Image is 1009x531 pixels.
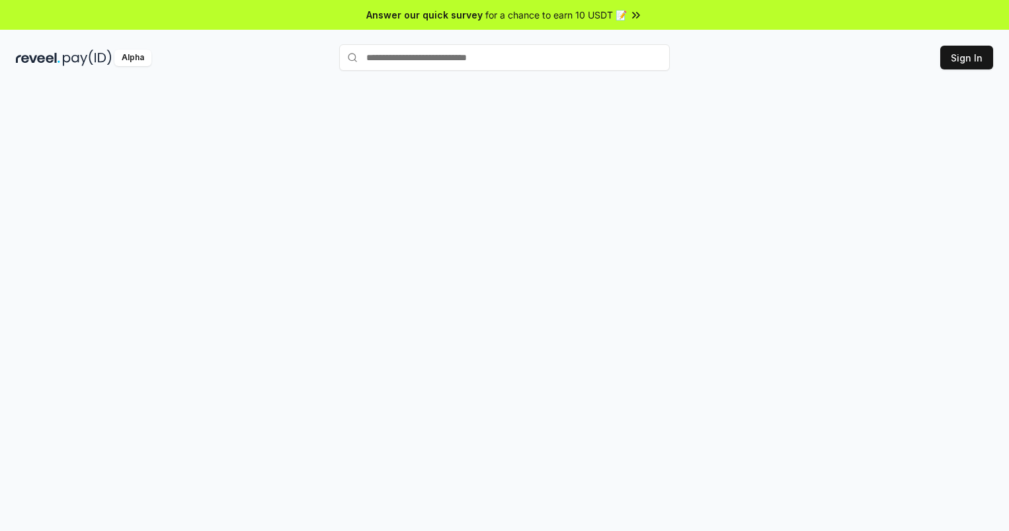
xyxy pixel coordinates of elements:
button: Sign In [940,46,993,69]
img: pay_id [63,50,112,66]
span: Answer our quick survey [366,8,483,22]
span: for a chance to earn 10 USDT 📝 [485,8,627,22]
img: reveel_dark [16,50,60,66]
div: Alpha [114,50,151,66]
